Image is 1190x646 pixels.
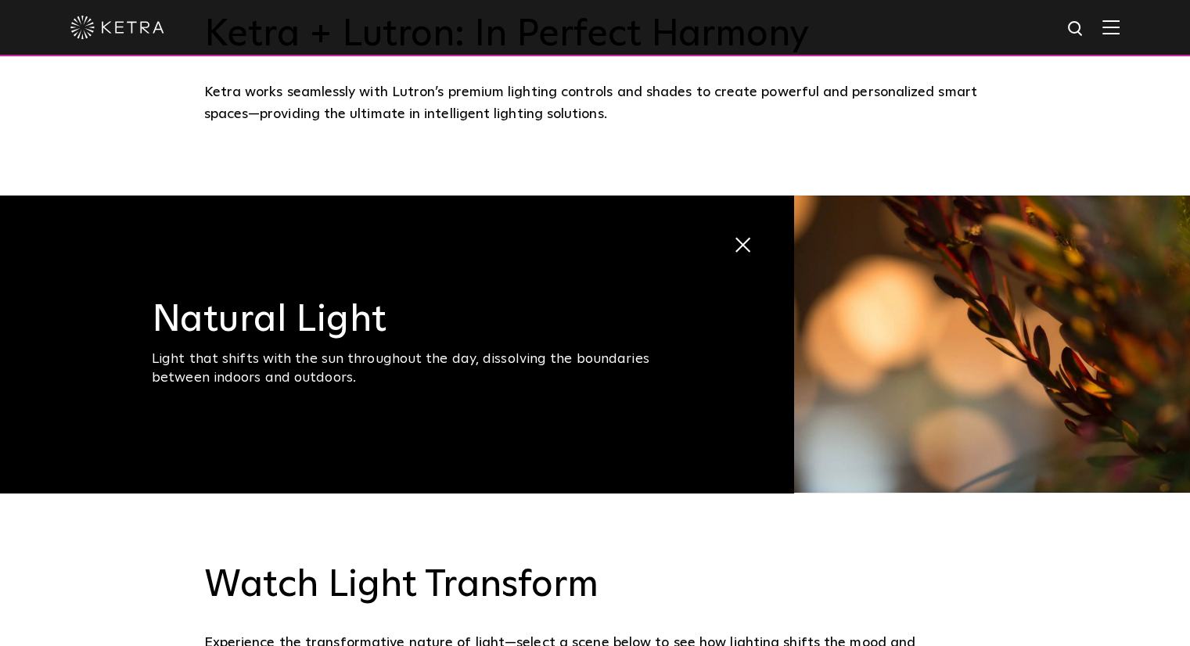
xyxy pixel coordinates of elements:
h3: Watch Light Transform [204,563,987,608]
img: Hamburger%20Nav.svg [1102,20,1120,34]
div: Light that shifts with the sun throughout the day, dissolving the boundaries between indoors and ... [152,350,680,387]
div: Ketra works seamlessly with Lutron’s premium lighting controls and shades to create powerful and ... [204,81,987,126]
h3: Natural Light [152,301,680,339]
img: search icon [1066,20,1086,39]
img: ketra-logo-2019-white [70,16,164,39]
img: natural_light [793,196,1190,493]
